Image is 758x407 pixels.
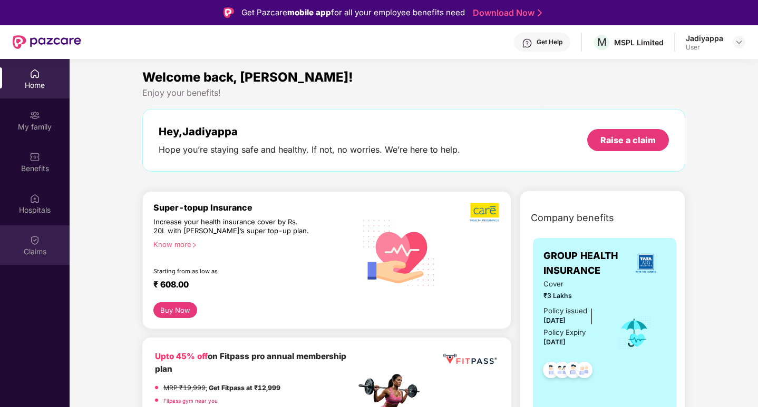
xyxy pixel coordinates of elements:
[153,217,310,236] div: Increase your health insurance cover by Rs. 20L with [PERSON_NAME]’s super top-up plan.
[209,384,280,392] strong: Get Fitpass at ₹12,999
[153,267,311,275] div: Starting from as low as
[30,235,40,245] img: svg+xml;base64,PHN2ZyBpZD0iQ2xhaW0iIHhtbG5zPSJodHRwOi8vd3d3LnczLm9yZy8yMDAwL3N2ZyIgd2lkdGg9IjIwIi...
[543,305,587,316] div: Policy issued
[470,202,500,222] img: b5dec4f62d2307b9de63beb79f102df3.png
[543,291,603,301] span: ₹3 Lakhs
[686,43,723,52] div: User
[538,359,564,384] img: svg+xml;base64,PHN2ZyB4bWxucz0iaHR0cDovL3d3dy53My5vcmcvMjAwMC9zdmciIHdpZHRoPSI0OC45NDMiIGhlaWdodD...
[617,315,652,350] img: icon
[543,249,625,279] span: GROUP HEALTH INSURANCE
[522,38,532,48] img: svg+xml;base64,PHN2ZyBpZD0iSGVscC0zMngzMiIgeG1sbnM9Imh0dHA6Ly93d3cudzMub3JnLzIwMDAvc3ZnIiB3aWR0aD...
[142,70,353,85] span: Welcome back, [PERSON_NAME]!
[30,193,40,204] img: svg+xml;base64,PHN2ZyBpZD0iSG9zcGl0YWxzIiB4bWxucz0iaHR0cDovL3d3dy53My5vcmcvMjAwMC9zdmciIHdpZHRoPS...
[560,359,586,384] img: svg+xml;base64,PHN2ZyB4bWxucz0iaHR0cDovL3d3dy53My5vcmcvMjAwMC9zdmciIHdpZHRoPSI0OC45NDMiIGhlaWdodD...
[159,144,460,155] div: Hope you’re staying safe and healthy. If not, no worries. We’re here to help.
[153,279,345,292] div: ₹ 608.00
[543,316,566,324] span: [DATE]
[153,202,356,213] div: Super-topup Insurance
[287,7,331,17] strong: mobile app
[142,87,686,98] div: Enjoy your benefits!
[163,384,207,392] del: MRP ₹19,999,
[543,279,603,290] span: Cover
[30,110,40,121] img: svg+xml;base64,PHN2ZyB3aWR0aD0iMjAiIGhlaWdodD0iMjAiIHZpZXdCb3g9IjAgMCAyMCAyMCIgZmlsbD0ibm9uZSIgeG...
[155,351,208,361] b: Upto 45% off
[537,38,562,46] div: Get Help
[549,359,575,384] img: svg+xml;base64,PHN2ZyB4bWxucz0iaHR0cDovL3d3dy53My5vcmcvMjAwMC9zdmciIHdpZHRoPSI0OC45MTUiIGhlaWdodD...
[735,38,743,46] img: svg+xml;base64,PHN2ZyBpZD0iRHJvcGRvd24tMzJ4MzIiIHhtbG5zPSJodHRwOi8vd3d3LnczLm9yZy8yMDAwL3N2ZyIgd2...
[153,302,197,318] button: Buy Now
[163,398,218,404] a: Fitpass gym near you
[356,208,443,296] img: svg+xml;base64,PHN2ZyB4bWxucz0iaHR0cDovL3d3dy53My5vcmcvMjAwMC9zdmciIHhtbG5zOnhsaW5rPSJodHRwOi8vd3...
[631,249,660,277] img: insurerLogo
[191,242,197,248] span: right
[30,68,40,79] img: svg+xml;base64,PHN2ZyBpZD0iSG9tZSIgeG1sbnM9Imh0dHA6Ly93d3cudzMub3JnLzIwMDAvc3ZnIiB3aWR0aD0iMjAiIG...
[441,350,499,368] img: fppp.png
[30,152,40,162] img: svg+xml;base64,PHN2ZyBpZD0iQmVuZWZpdHMiIHhtbG5zPSJodHRwOi8vd3d3LnczLm9yZy8yMDAwL3N2ZyIgd2lkdGg9Ij...
[600,134,656,146] div: Raise a claim
[159,125,460,138] div: Hey, Jadiyappa
[543,327,586,338] div: Policy Expiry
[686,33,723,43] div: Jadiyappa
[538,7,542,18] img: Stroke
[614,37,664,47] div: MSPL Limited
[155,351,346,374] b: on Fitpass pro annual membership plan
[473,7,539,18] a: Download Now
[223,7,234,18] img: Logo
[571,359,597,384] img: svg+xml;base64,PHN2ZyB4bWxucz0iaHR0cDovL3d3dy53My5vcmcvMjAwMC9zdmciIHdpZHRoPSI0OC45NDMiIGhlaWdodD...
[13,35,81,49] img: New Pazcare Logo
[153,240,349,247] div: Know more
[241,6,465,19] div: Get Pazcare for all your employee benefits need
[531,211,614,225] span: Company benefits
[597,36,607,48] span: M
[543,338,566,346] span: [DATE]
